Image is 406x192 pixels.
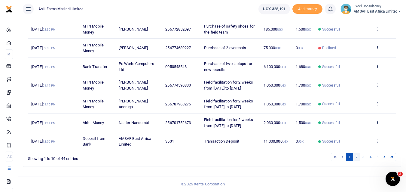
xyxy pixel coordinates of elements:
div: Showing 1 to 10 of 44 entries [28,152,179,162]
small: UGX [277,28,283,31]
span: 256787968276 [165,102,191,106]
span: 256772852097 [165,27,191,31]
span: 75,000 [264,46,281,50]
span: 0 [296,46,304,50]
span: [PERSON_NAME] Andruga [119,99,148,109]
span: MTN Mobile Money [83,24,104,34]
small: UGX [298,140,304,143]
span: Purchase of 2 overcoats [204,46,246,50]
span: Bank Transfer [83,64,107,69]
span: 11,000,000 [264,139,288,143]
small: UGX [280,121,286,125]
span: 2,030,000 [264,120,286,125]
li: M [5,49,13,59]
span: [DATE] [31,27,56,31]
span: 6,100,000 [264,64,286,69]
span: Asili Farms Masindi Limited [36,6,86,12]
iframe: Intercom live chat [386,172,400,186]
span: Successful [322,83,340,88]
span: Declined [322,45,336,51]
span: 0050548548 [165,64,187,69]
span: 0 [296,139,304,143]
li: Wallet ballance [256,4,292,14]
a: profile-user Excel Consultancy AMSAF East Africa Limited [340,4,401,14]
span: 185,000 [264,27,283,31]
span: 256701752673 [165,120,191,125]
a: 2 [353,153,360,161]
span: MTN Mobile Money [83,99,104,109]
small: 02:35 PM [43,28,56,31]
span: Add money [292,4,322,14]
li: Toup your wallet [292,4,322,14]
span: [DATE] [31,83,56,87]
span: [DATE] [31,102,56,106]
small: 01:17 PM [43,84,56,87]
span: Transaction Deposit [204,139,239,143]
a: 1 [346,153,353,161]
small: UGX [280,65,286,69]
span: [PERSON_NAME] [PERSON_NAME] [119,80,148,90]
span: Deposit from Bank [83,136,105,147]
small: 12:50 PM [43,140,56,143]
span: Successful [322,27,340,32]
span: 1,700 [296,83,311,87]
span: 3531 [165,139,174,143]
span: 1,700 [296,102,311,106]
span: Successful [322,64,340,69]
span: [PERSON_NAME] [119,46,148,50]
span: Field facilitation for 2 weeks from [DATE] to [DATE] [204,99,253,109]
span: 1,680 [296,64,311,69]
small: UGX [275,46,281,50]
span: Successful [322,120,340,126]
span: Successful [322,139,340,144]
span: MTN Mobile Money [83,43,104,53]
small: UGX [280,84,286,87]
span: Field facilitation for 2 weeks from [DATE] to [DATE] [204,117,253,128]
span: UGX 328,191 [263,6,285,12]
span: Successful [322,101,340,107]
small: UGX [280,103,286,106]
img: profile-user [340,4,351,14]
small: UGX [305,84,311,87]
span: AMSAF East Africa Limited [119,136,151,147]
span: Airtel Money [83,120,104,125]
small: UGX [305,65,311,69]
span: Field facilitation for 2 weeks from [DATE] to [DATE] [204,80,253,90]
img: logo-small [5,6,13,13]
a: 3 [360,153,367,161]
small: UGX [298,46,304,50]
li: Ac [5,152,13,161]
span: Purchase of safety shoes for the field team [204,24,255,34]
a: UGX 328,191 [258,4,290,14]
a: Add money [292,6,322,11]
span: 256774689227 [165,46,191,50]
small: 01:15 PM [43,103,56,106]
small: 01:11 PM [43,121,56,125]
small: UGX [305,103,311,106]
span: [DATE] [31,120,56,125]
small: UGX [305,121,311,125]
span: Naster Nansumbi [119,120,149,125]
small: 02:33 PM [43,46,56,50]
a: 4 [367,153,374,161]
small: 01:19 PM [43,65,56,69]
small: UGX [282,140,288,143]
a: logo-small logo-large logo-large [5,7,13,11]
span: 1,050,000 [264,102,286,106]
span: MTN Mobile Money [83,80,104,90]
span: 1,050,000 [264,83,286,87]
span: Purchase of two laptops for new recruits [204,61,252,72]
span: [DATE] [31,46,56,50]
small: UGX [305,28,311,31]
span: [DATE] [31,139,56,143]
a: 5 [374,153,381,161]
span: 256774590833 [165,83,191,87]
span: Pc World Computers Ltd [119,61,154,72]
span: 1,500 [296,120,311,125]
span: AMSAF East Africa Limited [354,9,401,14]
span: [DATE] [31,64,56,69]
span: 2 [398,172,403,176]
span: 1,500 [296,27,311,31]
span: [PERSON_NAME] [119,27,148,31]
small: Excel Consultancy [354,4,401,9]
